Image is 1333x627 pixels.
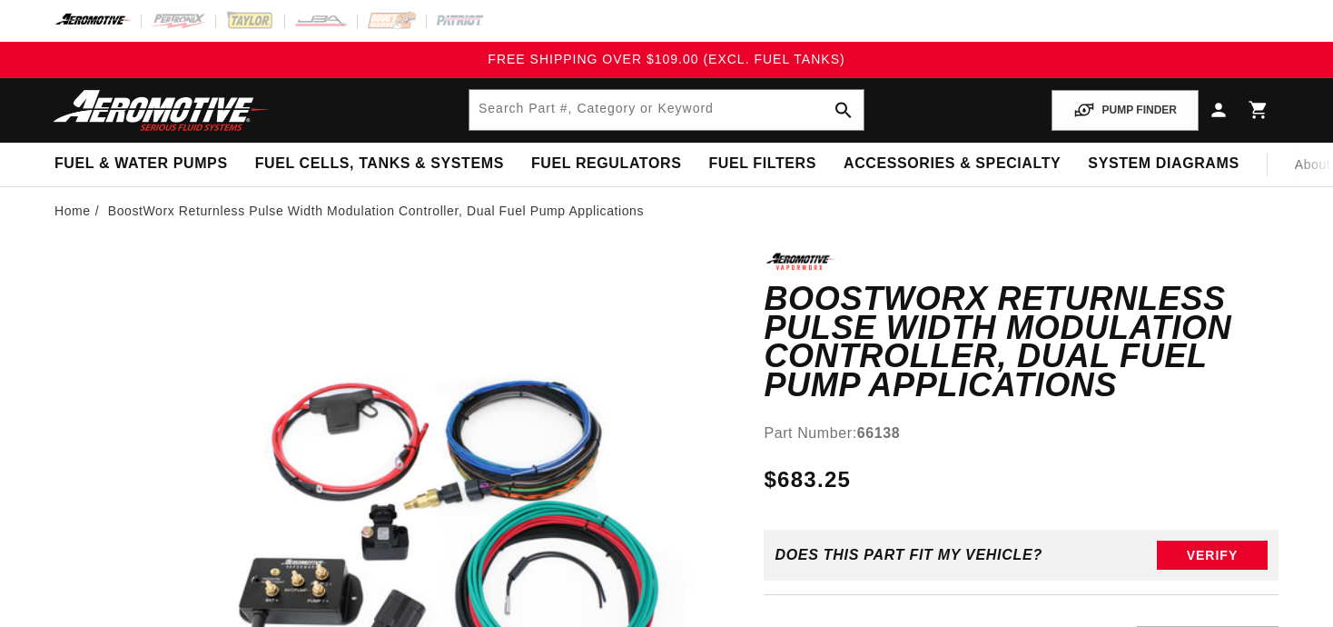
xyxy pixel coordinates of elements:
span: Fuel Regulators [531,154,681,174]
span: System Diagrams [1088,154,1239,174]
button: Verify [1157,541,1268,570]
li: BoostWorx Returnless Pulse Width Modulation Controller, Dual Fuel Pump Applications [108,201,644,221]
span: Accessories & Specialty [844,154,1061,174]
summary: Accessories & Specialty [830,143,1074,185]
button: search button [824,90,864,130]
summary: Fuel & Water Pumps [41,143,242,185]
span: Fuel Filters [708,154,816,174]
summary: Fuel Regulators [518,143,695,185]
h1: BoostWorx Returnless Pulse Width Modulation Controller, Dual Fuel Pump Applications [764,284,1279,399]
span: $683.25 [764,463,851,496]
button: PUMP FINDER [1052,90,1199,131]
div: Part Number: [764,422,1279,445]
input: Search by Part Number, Category or Keyword [469,90,864,130]
nav: breadcrumbs [54,201,1279,221]
a: Home [54,201,91,221]
summary: Fuel Filters [695,143,830,185]
summary: System Diagrams [1074,143,1252,185]
span: Fuel Cells, Tanks & Systems [255,154,504,174]
span: Fuel & Water Pumps [54,154,228,174]
strong: 66138 [857,425,901,441]
div: Does This part fit My vehicle? [775,547,1042,563]
span: FREE SHIPPING OVER $109.00 (EXCL. FUEL TANKS) [488,52,844,66]
summary: Fuel Cells, Tanks & Systems [242,143,518,185]
img: Aeromotive [48,89,275,132]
